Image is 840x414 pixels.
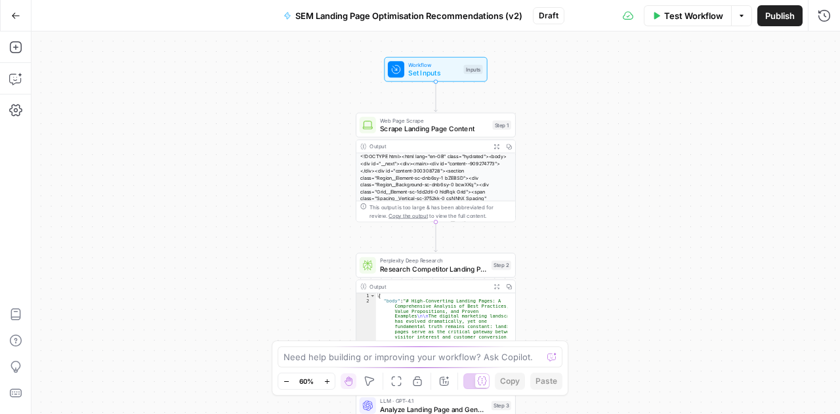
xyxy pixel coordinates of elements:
[492,260,511,270] div: Step 2
[434,81,438,112] g: Edge from start to step_1
[356,293,376,299] div: 1
[664,9,723,22] span: Test Workflow
[495,373,525,390] button: Copy
[408,68,459,78] span: Set Inputs
[492,121,511,130] div: Step 1
[492,401,511,410] div: Step 3
[369,282,487,291] div: Output
[299,376,314,386] span: 60%
[380,264,487,274] span: Research Competitor Landing Pages
[369,293,375,299] span: Toggle code folding, rows 1 through 3
[434,222,438,252] g: Edge from step_1 to step_2
[408,60,459,69] span: Workflow
[356,57,516,82] div: WorkflowSet InputsInputs
[757,5,803,26] button: Publish
[463,65,482,74] div: Inputs
[380,116,488,125] span: Web Page Scrape
[356,253,516,362] div: Perplexity Deep ResearchResearch Competitor Landing PagesStep 2Output{ "body":"# High-Converting ...
[380,397,487,405] span: LLM · GPT-4.1
[380,257,487,265] span: Perplexity Deep Research
[765,9,795,22] span: Publish
[539,10,558,22] span: Draft
[644,5,731,26] button: Test Workflow
[535,375,557,387] span: Paste
[295,9,522,22] span: SEM Landing Page Optimisation Recommendations (v2)
[369,203,511,219] div: This output is too large & has been abbreviated for review. to view the full content.
[369,142,487,151] div: Output
[388,212,428,218] span: Copy the output
[380,123,488,134] span: Scrape Landing Page Content
[276,5,530,26] button: SEM Landing Page Optimisation Recommendations (v2)
[356,113,516,222] div: Web Page ScrapeScrape Landing Page ContentStep 1Output<!DOCTYPE html><html lang="en-GB" class="hy...
[500,375,520,387] span: Copy
[530,373,562,390] button: Paste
